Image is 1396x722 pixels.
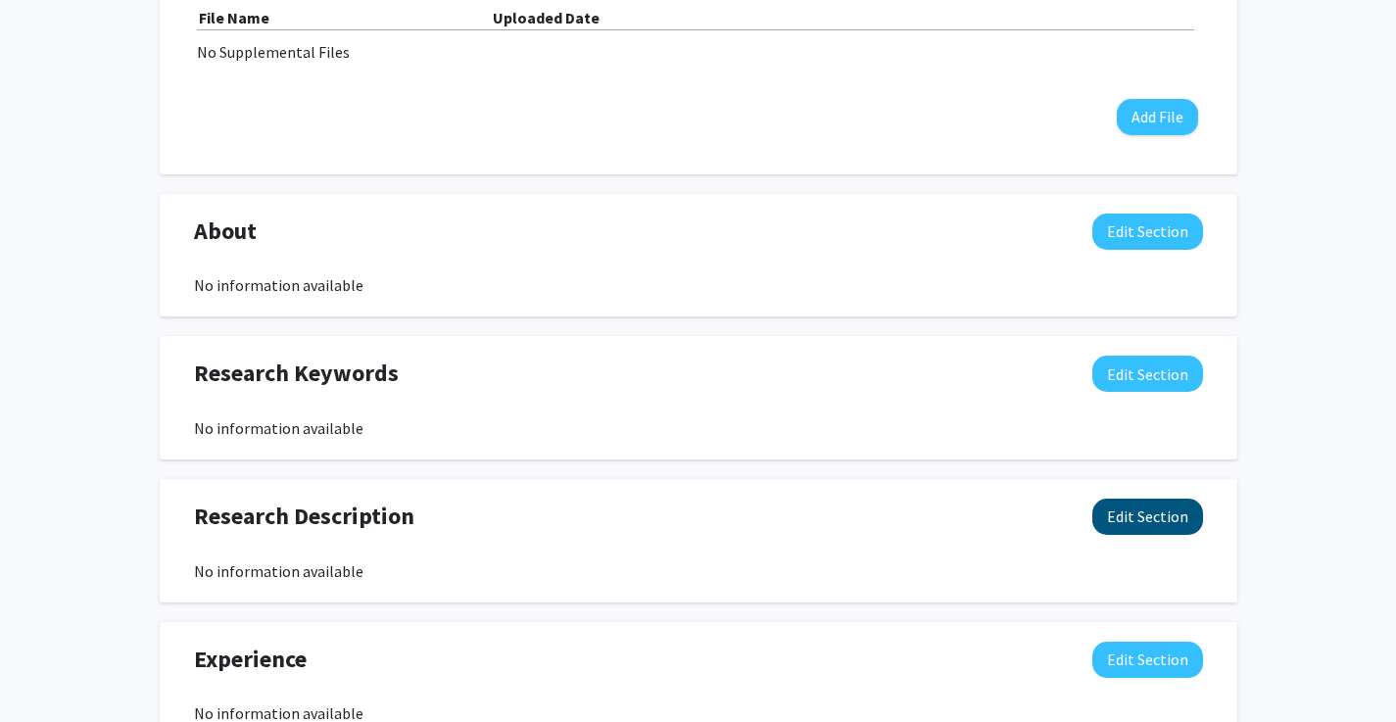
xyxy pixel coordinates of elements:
[493,8,600,27] b: Uploaded Date
[194,214,257,249] span: About
[194,499,414,534] span: Research Description
[1092,642,1203,678] button: Edit Experience
[1092,214,1203,250] button: Edit About
[1092,356,1203,392] button: Edit Research Keywords
[15,634,83,707] iframe: Chat
[194,642,307,677] span: Experience
[199,8,269,27] b: File Name
[197,40,1200,64] div: No Supplemental Files
[194,273,1203,297] div: No information available
[1092,499,1203,535] button: Edit Research Description
[194,356,399,391] span: Research Keywords
[1117,99,1198,135] button: Add File
[194,416,1203,440] div: No information available
[194,559,1203,583] div: No information available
